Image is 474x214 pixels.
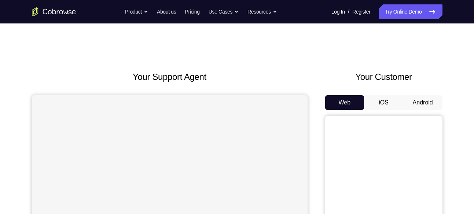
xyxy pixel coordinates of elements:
[348,7,349,16] span: /
[331,4,345,19] a: Log In
[325,95,364,110] button: Web
[352,4,370,19] a: Register
[325,70,442,84] h2: Your Customer
[364,95,403,110] button: iOS
[403,95,442,110] button: Android
[32,70,308,84] h2: Your Support Agent
[379,4,442,19] a: Try Online Demo
[185,4,199,19] a: Pricing
[32,7,76,16] a: Go to the home page
[247,4,277,19] button: Resources
[157,4,176,19] a: About us
[125,4,148,19] button: Product
[209,4,239,19] button: Use Cases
